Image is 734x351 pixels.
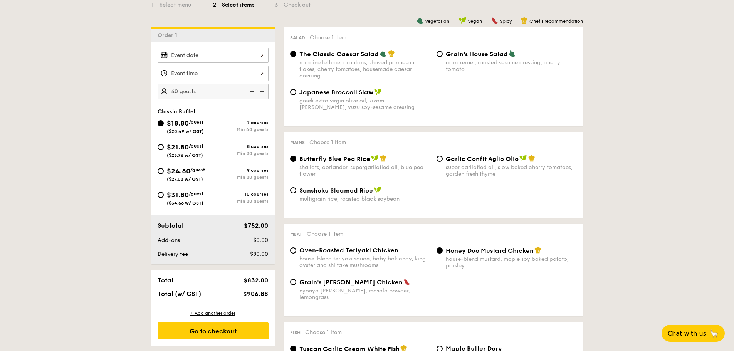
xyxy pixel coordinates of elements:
input: Grain's House Saladcorn kernel, roasted sesame dressing, cherry tomato [437,51,443,57]
span: Garlic Confit Aglio Olio [446,155,519,163]
span: Vegetarian [425,18,449,24]
span: $21.80 [167,143,189,151]
input: Event date [158,48,269,63]
div: house-blend teriyaki sauce, baby bok choy, king oyster and shiitake mushrooms [299,255,430,269]
div: Min 30 guests [213,151,269,156]
span: Choose 1 item [307,231,343,237]
div: super garlicfied oil, slow baked cherry tomatoes, garden fresh thyme [446,164,577,177]
span: Classic Buffet [158,108,196,115]
input: The Classic Caesar Saladromaine lettuce, croutons, shaved parmesan flakes, cherry tomatoes, house... [290,51,296,57]
img: icon-spicy.37a8142b.svg [403,278,410,285]
span: $752.00 [244,222,268,229]
input: Event time [158,66,269,81]
img: icon-chef-hat.a58ddaea.svg [534,247,541,254]
input: Number of guests [158,84,269,99]
span: /guest [190,167,205,173]
span: Choose 1 item [310,34,346,41]
img: icon-reduce.1d2dbef1.svg [245,84,257,99]
span: Honey Duo Mustard Chicken [446,247,534,254]
input: Sanshoku Steamed Ricemultigrain rice, roasted black soybean [290,187,296,193]
span: Subtotal [158,222,184,229]
span: Japanese Broccoli Slaw [299,89,373,96]
img: icon-chef-hat.a58ddaea.svg [521,17,528,24]
img: icon-vegetarian.fe4039eb.svg [509,50,516,57]
div: house-blend mustard, maple soy baked potato, parsley [446,256,577,269]
span: Vegan [468,18,482,24]
input: Butterfly Blue Pea Riceshallots, coriander, supergarlicfied oil, blue pea flower [290,156,296,162]
div: romaine lettuce, croutons, shaved parmesan flakes, cherry tomatoes, housemade caesar dressing [299,59,430,79]
span: Grain's [PERSON_NAME] Chicken [299,279,403,286]
span: Mains [290,140,305,145]
span: /guest [189,119,203,125]
img: icon-vegan.f8ff3823.svg [459,17,466,24]
span: /guest [189,143,203,149]
div: 9 courses [213,168,269,173]
span: Add-ons [158,237,180,244]
span: Oven-Roasted Teriyaki Chicken [299,247,398,254]
div: greek extra virgin olive oil, kizami [PERSON_NAME], yuzu soy-sesame dressing [299,97,430,111]
span: Choose 1 item [305,329,342,336]
img: icon-chef-hat.a58ddaea.svg [380,155,387,162]
img: icon-vegan.f8ff3823.svg [374,186,381,193]
span: ($23.76 w/ GST) [167,153,203,158]
span: Chat with us [668,330,706,337]
input: Garlic Confit Aglio Oliosuper garlicfied oil, slow baked cherry tomatoes, garden fresh thyme [437,156,443,162]
span: ($20.49 w/ GST) [167,129,204,134]
img: icon-spicy.37a8142b.svg [491,17,498,24]
img: icon-vegetarian.fe4039eb.svg [380,50,386,57]
span: /guest [189,191,203,196]
input: $31.80/guest($34.66 w/ GST)10 coursesMin 30 guests [158,192,164,198]
span: $24.80 [167,167,190,175]
div: 8 courses [213,144,269,149]
img: icon-vegan.f8ff3823.svg [371,155,379,162]
input: Honey Duo Mustard Chickenhouse-blend mustard, maple soy baked potato, parsley [437,247,443,254]
span: Spicy [500,18,512,24]
div: Min 30 guests [213,198,269,204]
button: Chat with us🦙 [662,325,725,342]
div: + Add another order [158,310,269,316]
div: corn kernel, roasted sesame dressing, cherry tomato [446,59,577,72]
span: $31.80 [167,191,189,199]
span: $80.00 [250,251,268,257]
div: Go to checkout [158,322,269,339]
span: $18.80 [167,119,189,128]
img: icon-add.58712e84.svg [257,84,269,99]
span: $832.00 [244,277,268,284]
img: icon-vegetarian.fe4039eb.svg [417,17,423,24]
img: icon-vegan.f8ff3823.svg [519,155,527,162]
input: $24.80/guest($27.03 w/ GST)9 coursesMin 30 guests [158,168,164,174]
div: nyonya [PERSON_NAME], masala powder, lemongrass [299,287,430,301]
span: Fish [290,330,301,335]
div: shallots, coriander, supergarlicfied oil, blue pea flower [299,164,430,177]
span: $906.88 [243,290,268,297]
input: $18.80/guest($20.49 w/ GST)7 coursesMin 40 guests [158,120,164,126]
span: Salad [290,35,305,40]
input: Japanese Broccoli Slawgreek extra virgin olive oil, kizami [PERSON_NAME], yuzu soy-sesame dressing [290,89,296,95]
span: Chef's recommendation [529,18,583,24]
span: $0.00 [253,237,268,244]
span: Sanshoku Steamed Rice [299,187,373,194]
span: Order 1 [158,32,180,39]
span: The Classic Caesar Salad [299,50,379,58]
input: $21.80/guest($23.76 w/ GST)8 coursesMin 30 guests [158,144,164,150]
span: Total (w/ GST) [158,290,201,297]
span: ($27.03 w/ GST) [167,176,203,182]
span: Grain's House Salad [446,50,508,58]
span: Choose 1 item [309,139,346,146]
div: 10 courses [213,191,269,197]
div: multigrain rice, roasted black soybean [299,196,430,202]
span: 🦙 [709,329,719,338]
img: icon-chef-hat.a58ddaea.svg [388,50,395,57]
img: icon-vegan.f8ff3823.svg [374,88,382,95]
div: Min 30 guests [213,175,269,180]
span: ($34.66 w/ GST) [167,200,203,206]
div: 7 courses [213,120,269,125]
input: Oven-Roasted Teriyaki Chickenhouse-blend teriyaki sauce, baby bok choy, king oyster and shiitake ... [290,247,296,254]
div: Min 40 guests [213,127,269,132]
input: Grain's [PERSON_NAME] Chickennyonya [PERSON_NAME], masala powder, lemongrass [290,279,296,285]
img: icon-chef-hat.a58ddaea.svg [528,155,535,162]
span: Total [158,277,173,284]
span: Meat [290,232,302,237]
span: Delivery fee [158,251,188,257]
span: Butterfly Blue Pea Rice [299,155,370,163]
